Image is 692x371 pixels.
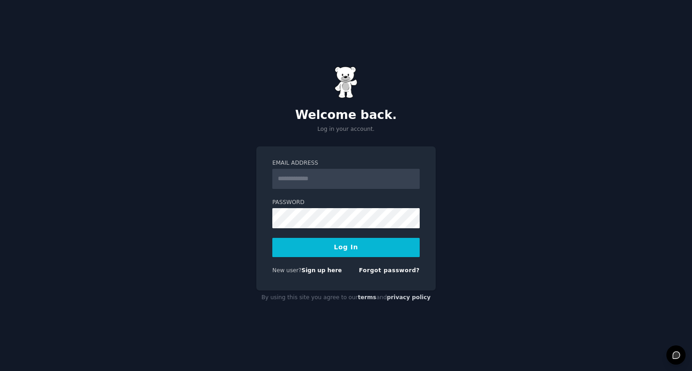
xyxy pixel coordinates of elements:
label: Email Address [272,159,420,167]
label: Password [272,199,420,207]
a: privacy policy [387,294,431,301]
div: By using this site you agree to our and [256,290,436,305]
a: Sign up here [302,267,342,274]
button: Log In [272,238,420,257]
span: New user? [272,267,302,274]
h2: Welcome back. [256,108,436,123]
img: Gummy Bear [335,66,357,98]
a: Forgot password? [359,267,420,274]
p: Log in your account. [256,125,436,134]
a: terms [358,294,376,301]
